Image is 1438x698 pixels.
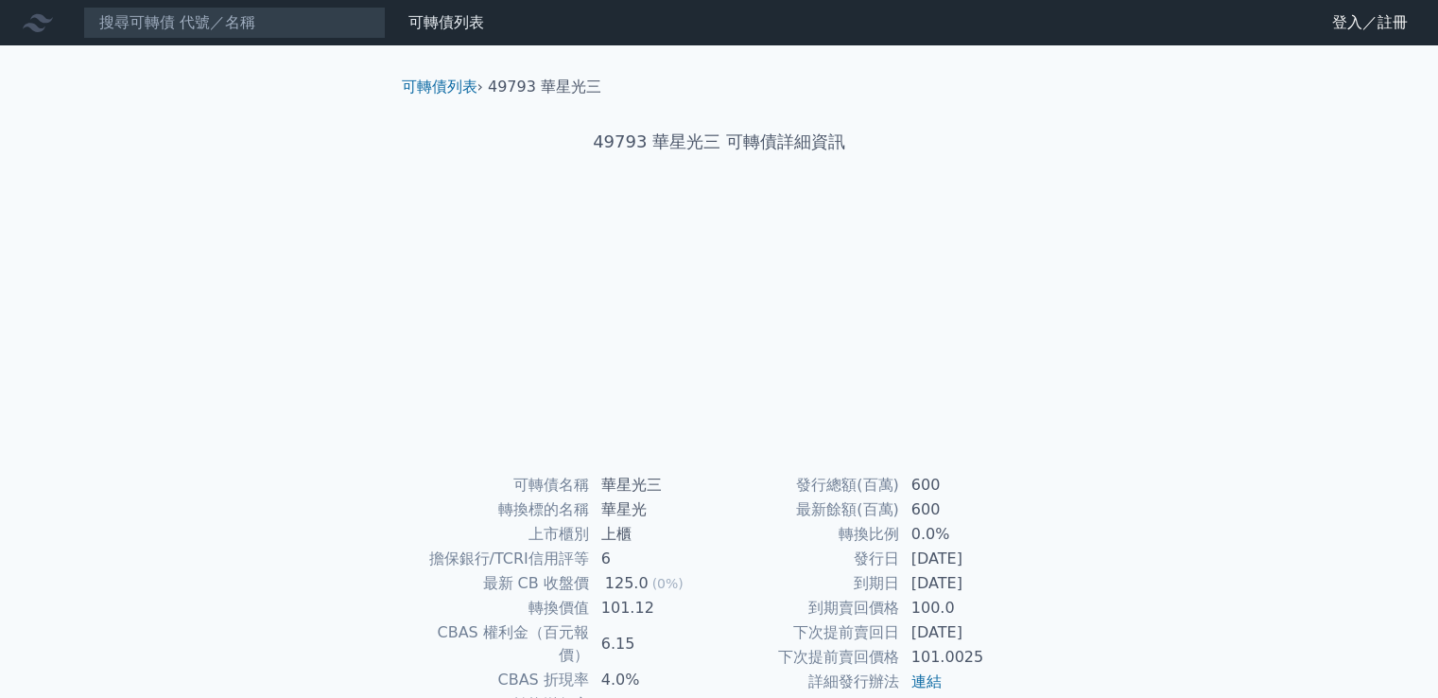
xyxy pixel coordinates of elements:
[900,497,1030,522] td: 600
[409,571,590,596] td: 最新 CB 收盤價
[900,645,1030,670] td: 101.0025
[409,668,590,692] td: CBAS 折現率
[719,596,900,620] td: 到期賣回價格
[719,571,900,596] td: 到期日
[719,497,900,522] td: 最新餘額(百萬)
[387,129,1052,155] h1: 49793 華星光三 可轉債詳細資訊
[900,473,1030,497] td: 600
[590,668,719,692] td: 4.0%
[719,473,900,497] td: 發行總額(百萬)
[719,645,900,670] td: 下次提前賣回價格
[409,596,590,620] td: 轉換價值
[402,78,477,96] a: 可轉債列表
[409,547,590,571] td: 擔保銀行/TCRI信用評等
[409,497,590,522] td: 轉換標的名稱
[719,547,900,571] td: 發行日
[590,473,719,497] td: 華星光三
[719,620,900,645] td: 下次提前賣回日
[911,672,942,690] a: 連結
[601,572,652,595] div: 125.0
[590,522,719,547] td: 上櫃
[719,522,900,547] td: 轉換比例
[590,620,719,668] td: 6.15
[488,76,601,98] li: 49793 華星光三
[408,13,484,31] a: 可轉債列表
[719,670,900,694] td: 詳細發行辦法
[590,596,719,620] td: 101.12
[900,571,1030,596] td: [DATE]
[409,522,590,547] td: 上市櫃別
[83,7,386,39] input: 搜尋可轉債 代號／名稱
[900,620,1030,645] td: [DATE]
[900,522,1030,547] td: 0.0%
[409,620,590,668] td: CBAS 權利金（百元報價）
[590,547,719,571] td: 6
[402,76,483,98] li: ›
[900,547,1030,571] td: [DATE]
[409,473,590,497] td: 可轉債名稱
[652,576,684,591] span: (0%)
[900,596,1030,620] td: 100.0
[590,497,719,522] td: 華星光
[1317,8,1423,38] a: 登入／註冊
